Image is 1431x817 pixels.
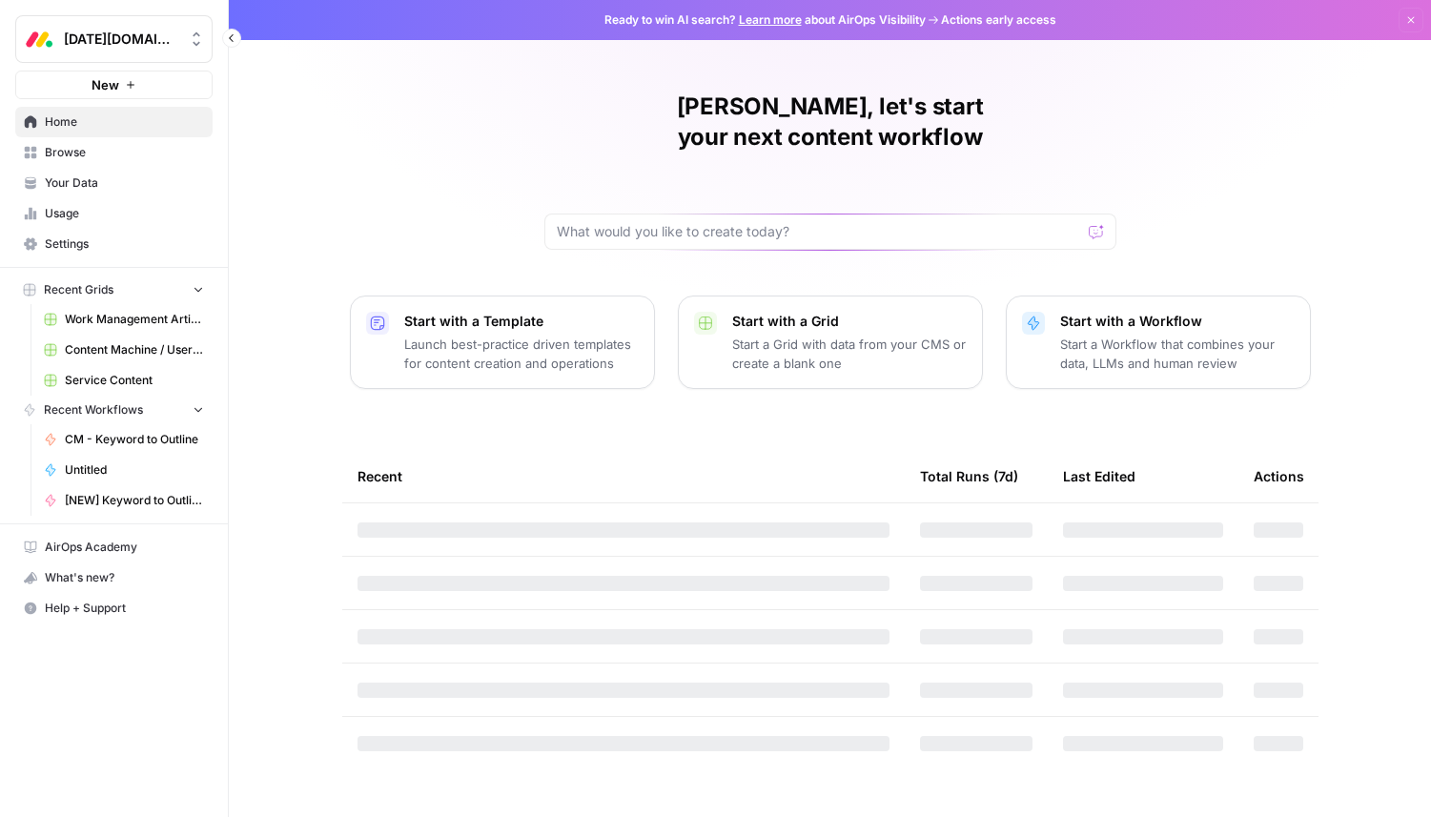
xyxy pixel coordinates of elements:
p: Start a Workflow that combines your data, LLMs and human review [1060,335,1295,373]
span: Service Content [65,372,204,389]
a: Work Management Article Grid [35,304,213,335]
span: Work Management Article Grid [65,311,204,328]
p: Start with a Template [404,312,639,331]
button: Recent Grids [15,276,213,304]
button: Start with a WorkflowStart a Workflow that combines your data, LLMs and human review [1006,296,1311,389]
a: Service Content [35,365,213,396]
span: Home [45,113,204,131]
a: Untitled [35,455,213,485]
a: Settings [15,229,213,259]
p: Start a Grid with data from your CMS or create a blank one [732,335,967,373]
button: New [15,71,213,99]
div: Last Edited [1063,450,1135,502]
span: Help + Support [45,600,204,617]
span: Actions early access [941,11,1056,29]
div: Actions [1254,450,1304,502]
h1: [PERSON_NAME], let's start your next content workflow [544,92,1116,153]
button: Help + Support [15,593,213,623]
p: Start with a Grid [732,312,967,331]
input: What would you like to create today? [557,222,1081,241]
p: Start with a Workflow [1060,312,1295,331]
span: [NEW] Keyword to Outline [65,492,204,509]
span: Untitled [65,461,204,479]
p: Launch best-practice driven templates for content creation and operations [404,335,639,373]
div: What's new? [16,563,212,592]
a: [NEW] Keyword to Outline [35,485,213,516]
span: Recent Workflows [44,401,143,419]
button: Workspace: Monday.com [15,15,213,63]
span: Usage [45,205,204,222]
button: Start with a GridStart a Grid with data from your CMS or create a blank one [678,296,983,389]
img: Monday.com Logo [22,22,56,56]
a: Your Data [15,168,213,198]
a: Home [15,107,213,137]
span: Your Data [45,174,204,192]
a: Content Machine / User Persona Content [35,335,213,365]
span: Ready to win AI search? about AirOps Visibility [604,11,926,29]
button: What's new? [15,562,213,593]
button: Start with a TemplateLaunch best-practice driven templates for content creation and operations [350,296,655,389]
span: Browse [45,144,204,161]
a: AirOps Academy [15,532,213,562]
span: AirOps Academy [45,539,204,556]
span: CM - Keyword to Outline [65,431,204,448]
span: Recent Grids [44,281,113,298]
div: Recent [358,450,889,502]
div: Total Runs (7d) [920,450,1018,502]
span: Settings [45,235,204,253]
a: CM - Keyword to Outline [35,424,213,455]
button: Recent Workflows [15,396,213,424]
a: Browse [15,137,213,168]
a: Learn more [739,12,802,27]
span: [DATE][DOMAIN_NAME] [64,30,179,49]
span: Content Machine / User Persona Content [65,341,204,358]
span: New [92,75,119,94]
a: Usage [15,198,213,229]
